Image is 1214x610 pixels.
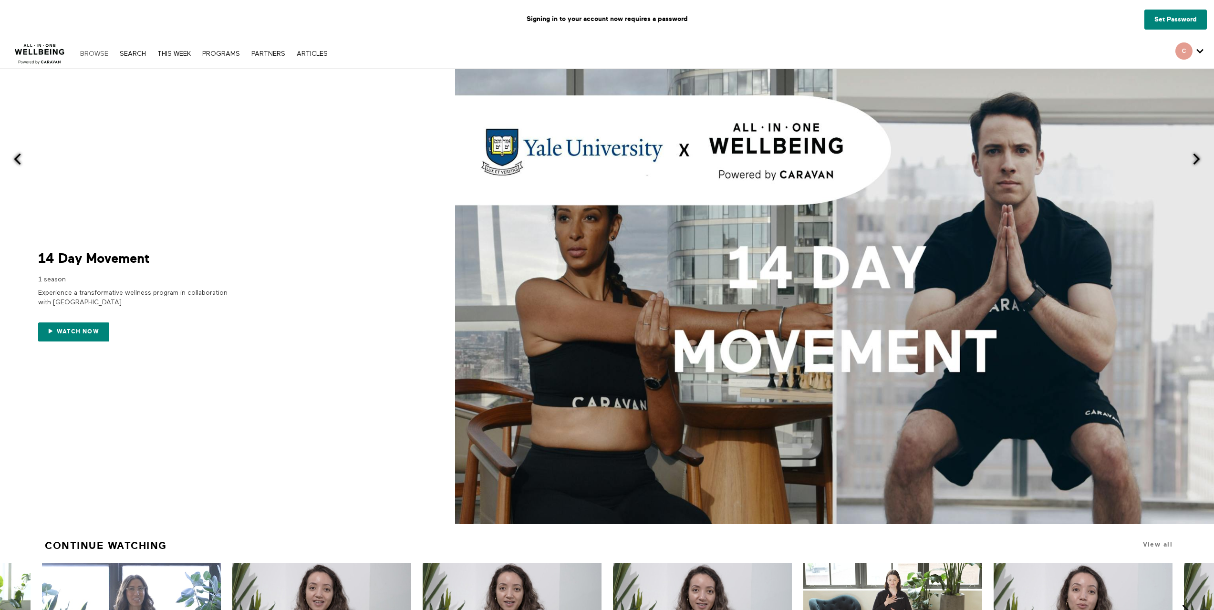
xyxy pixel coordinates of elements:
[1144,10,1207,30] a: Set Password
[292,51,332,57] a: ARTICLES
[45,536,167,556] a: Continue Watching
[75,49,332,58] nav: Primary
[75,51,113,57] a: Browse
[247,51,290,57] a: PARTNERS
[11,37,69,65] img: CARAVAN
[153,51,196,57] a: THIS WEEK
[1143,541,1172,548] a: View all
[115,51,151,57] a: Search
[1168,38,1211,69] div: Secondary
[197,51,245,57] a: PROGRAMS
[7,7,1207,31] p: Signing in to your account now requires a password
